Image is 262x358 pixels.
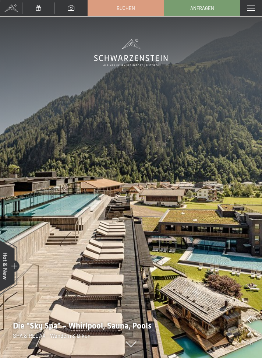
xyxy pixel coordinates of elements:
span: Buchen [117,5,135,11]
span: Anfragen [190,5,214,11]
a: Buchen [88,0,163,16]
span: Hot & New [2,252,9,280]
span: 8 [250,339,253,347]
span: SPA & RELAX - Wandern & Biken [13,332,91,339]
a: Anfragen [164,0,240,16]
span: Die "Sky Spa" - Whirlpool, Sauna, Pools [13,321,152,330]
span: 1 [245,339,248,347]
span: / [248,339,250,347]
